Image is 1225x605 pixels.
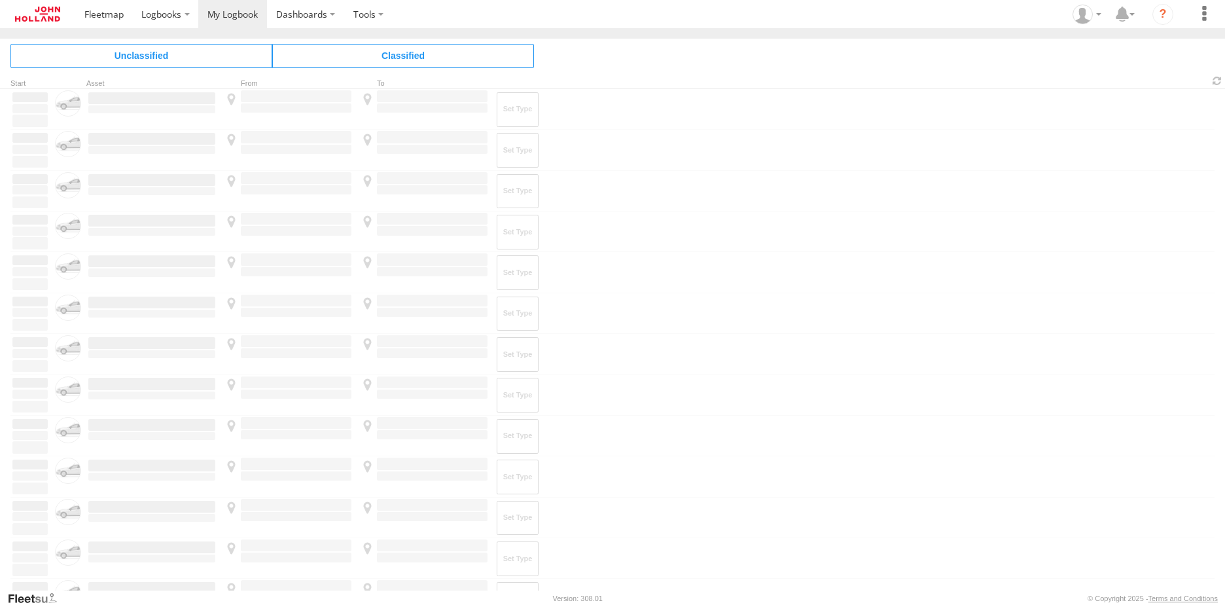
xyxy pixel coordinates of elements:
[1148,595,1218,602] a: Terms and Conditions
[1152,4,1173,25] i: ?
[3,3,72,25] a: Return to Dashboard
[10,44,272,67] span: Click to view Unclassified Trips
[359,81,489,87] div: To
[272,44,534,67] span: Click to view Classified Trips
[1209,75,1225,87] span: Refresh
[15,7,60,22] img: jhg-logo.svg
[1068,5,1106,24] div: David Pavlovic
[222,81,353,87] div: From
[10,81,50,87] div: Click to Sort
[86,81,217,87] div: Asset
[7,592,67,605] a: Visit our Website
[1088,595,1218,602] div: © Copyright 2025 -
[553,595,603,602] div: Version: 308.01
